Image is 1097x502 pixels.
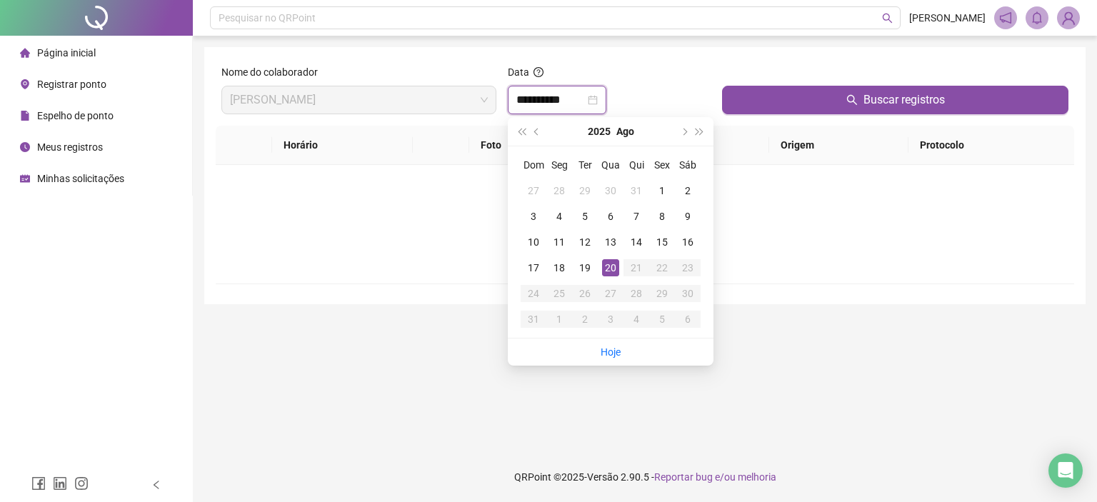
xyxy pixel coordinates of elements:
[572,204,598,229] td: 2025-08-05
[20,142,30,152] span: clock-circle
[675,178,701,204] td: 2025-08-02
[675,152,701,178] th: Sáb
[1048,453,1083,488] div: Open Intercom Messenger
[653,259,671,276] div: 22
[598,281,623,306] td: 2025-08-27
[654,471,776,483] span: Reportar bug e/ou melhoria
[623,229,649,255] td: 2025-08-14
[616,117,634,146] button: month panel
[221,64,327,80] label: Nome do colaborador
[576,234,593,251] div: 12
[525,311,542,328] div: 31
[909,10,986,26] span: [PERSON_NAME]
[653,208,671,225] div: 8
[521,178,546,204] td: 2025-07-27
[588,117,611,146] button: year panel
[572,178,598,204] td: 2025-07-29
[576,208,593,225] div: 5
[675,229,701,255] td: 2025-08-16
[230,86,488,114] span: SAMARA DE OLIVEIRA NASCIMENTO
[653,285,671,302] div: 29
[546,204,572,229] td: 2025-08-04
[628,285,645,302] div: 28
[576,311,593,328] div: 2
[653,311,671,328] div: 5
[1031,11,1043,24] span: bell
[1058,7,1079,29] img: 93980
[679,234,696,251] div: 16
[521,306,546,332] td: 2025-08-31
[882,13,893,24] span: search
[908,126,1074,165] th: Protocolo
[602,285,619,302] div: 27
[999,11,1012,24] span: notification
[572,255,598,281] td: 2025-08-19
[679,311,696,328] div: 6
[623,152,649,178] th: Qui
[31,476,46,491] span: facebook
[193,452,1097,502] footer: QRPoint © 2025 - 2.90.5 -
[37,79,106,90] span: Registrar ponto
[649,281,675,306] td: 2025-08-29
[649,306,675,332] td: 2025-09-05
[653,182,671,199] div: 1
[675,204,701,229] td: 2025-08-09
[572,306,598,332] td: 2025-09-02
[649,178,675,204] td: 2025-08-01
[551,234,568,251] div: 11
[863,91,945,109] span: Buscar registros
[692,117,708,146] button: super-next-year
[598,255,623,281] td: 2025-08-20
[679,182,696,199] div: 2
[846,94,858,106] span: search
[576,259,593,276] div: 19
[623,204,649,229] td: 2025-08-07
[649,255,675,281] td: 2025-08-22
[576,285,593,302] div: 26
[572,152,598,178] th: Ter
[53,476,67,491] span: linkedin
[551,208,568,225] div: 4
[20,48,30,58] span: home
[649,229,675,255] td: 2025-08-15
[546,229,572,255] td: 2025-08-11
[628,208,645,225] div: 7
[623,306,649,332] td: 2025-09-04
[675,281,701,306] td: 2025-08-30
[525,208,542,225] div: 3
[551,182,568,199] div: 28
[521,281,546,306] td: 2025-08-24
[37,110,114,121] span: Espelho de ponto
[546,178,572,204] td: 2025-07-28
[551,285,568,302] div: 25
[628,259,645,276] div: 21
[598,204,623,229] td: 2025-08-06
[602,208,619,225] div: 6
[20,111,30,121] span: file
[233,234,1057,249] div: Não há dados
[602,234,619,251] div: 13
[551,311,568,328] div: 1
[722,86,1068,114] button: Buscar registros
[37,173,124,184] span: Minhas solicitações
[534,67,544,77] span: question-circle
[623,255,649,281] td: 2025-08-21
[20,174,30,184] span: schedule
[601,346,621,358] a: Hoje
[598,178,623,204] td: 2025-07-30
[628,182,645,199] div: 31
[598,152,623,178] th: Qua
[521,229,546,255] td: 2025-08-10
[546,152,572,178] th: Seg
[623,281,649,306] td: 2025-08-28
[572,229,598,255] td: 2025-08-12
[628,311,645,328] div: 4
[521,152,546,178] th: Dom
[546,281,572,306] td: 2025-08-25
[151,480,161,490] span: left
[679,259,696,276] div: 23
[572,281,598,306] td: 2025-08-26
[598,229,623,255] td: 2025-08-13
[37,141,103,153] span: Meus registros
[514,117,529,146] button: super-prev-year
